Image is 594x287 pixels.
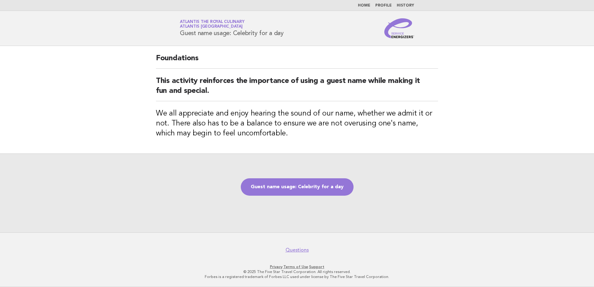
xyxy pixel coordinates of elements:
a: Terms of Use [283,265,308,269]
p: Forbes is a registered trademark of Forbes LLC used under license by The Five Star Travel Corpora... [107,274,487,279]
p: © 2025 The Five Star Travel Corporation. All rights reserved. [107,269,487,274]
a: History [397,4,414,7]
a: Profile [375,4,392,7]
a: Guest name usage: Celebrity for a day [241,178,354,196]
img: Service Energizers [384,18,414,38]
a: Privacy [270,265,282,269]
a: Questions [286,247,309,253]
h2: Foundations [156,53,438,69]
a: Home [358,4,370,7]
span: Atlantis [GEOGRAPHIC_DATA] [180,25,243,29]
h1: Guest name usage: Celebrity for a day [180,20,284,36]
h3: We all appreciate and enjoy hearing the sound of our name, whether we admit it or not. There also... [156,109,438,139]
p: · · [107,264,487,269]
h2: This activity reinforces the importance of using a guest name while making it fun and special. [156,76,438,101]
a: Atlantis the Royal CulinaryAtlantis [GEOGRAPHIC_DATA] [180,20,244,29]
a: Support [309,265,324,269]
